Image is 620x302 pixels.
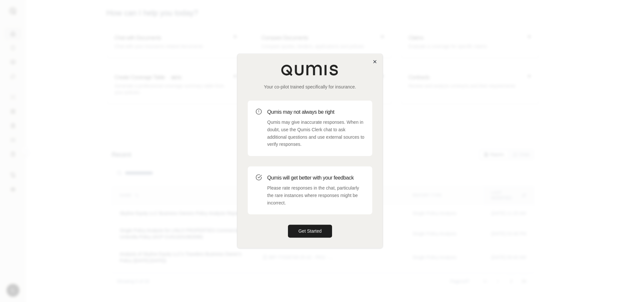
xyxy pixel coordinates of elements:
[281,64,339,76] img: Qumis Logo
[248,84,372,90] p: Your co-pilot trained specifically for insurance.
[267,174,364,182] h3: Qumis will get better with your feedback
[288,225,332,238] button: Get Started
[267,108,364,116] h3: Qumis may not always be right
[267,184,364,206] p: Please rate responses in the chat, particularly the rare instances where responses might be incor...
[267,119,364,148] p: Qumis may give inaccurate responses. When in doubt, use the Qumis Clerk chat to ask additional qu...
